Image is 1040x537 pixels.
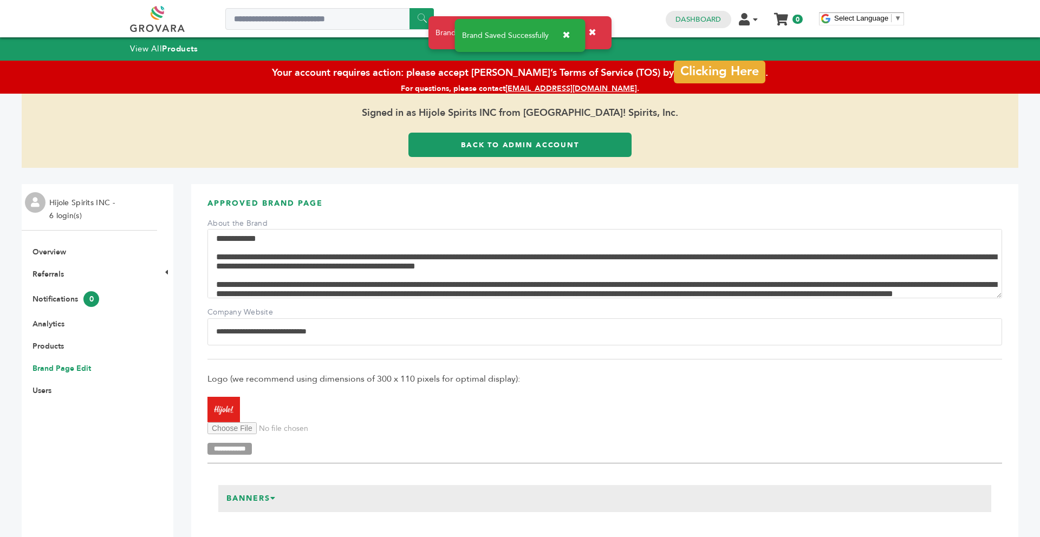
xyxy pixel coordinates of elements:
[32,269,64,279] a: Referrals
[408,133,632,157] a: Back to Admin Account
[225,8,434,30] input: Search a product or brand...
[25,192,45,213] img: profile.png
[554,24,578,47] button: ✖
[22,94,1018,133] span: Signed in as Hijole Spirits INC from [GEOGRAPHIC_DATA]! Spirits, Inc.
[462,32,549,40] span: Brand Saved Successfully
[32,319,64,329] a: Analytics
[505,83,637,94] a: [EMAIL_ADDRESS][DOMAIN_NAME]
[218,485,284,512] h3: Banners
[674,60,765,82] a: Clicking Here
[675,15,721,24] a: Dashboard
[162,43,198,54] strong: Products
[32,294,99,304] a: Notifications0
[834,14,901,22] a: Select Language​
[32,247,66,257] a: Overview
[894,14,901,22] span: ▼
[580,22,604,44] button: ✖
[32,363,91,374] a: Brand Page Edit
[792,15,803,24] span: 0
[207,218,283,229] label: About the Brand
[207,373,1002,385] span: Logo (we recommend using dimensions of 300 x 110 pixels for optimal display):
[775,10,788,21] a: My Cart
[435,28,575,38] span: Brand Page Edits Approved Successfully
[49,197,118,222] li: Hijole Spirits INC - 6 login(s)
[891,14,892,22] span: ​
[834,14,888,22] span: Select Language
[207,397,240,422] img: Hijole! Spirits, Inc.
[207,307,283,318] label: Company Website
[83,291,99,307] span: 0
[130,43,198,54] a: View AllProducts
[32,385,51,396] a: Users
[207,198,1002,217] h3: APPROVED BRAND PAGE
[32,341,64,351] a: Products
